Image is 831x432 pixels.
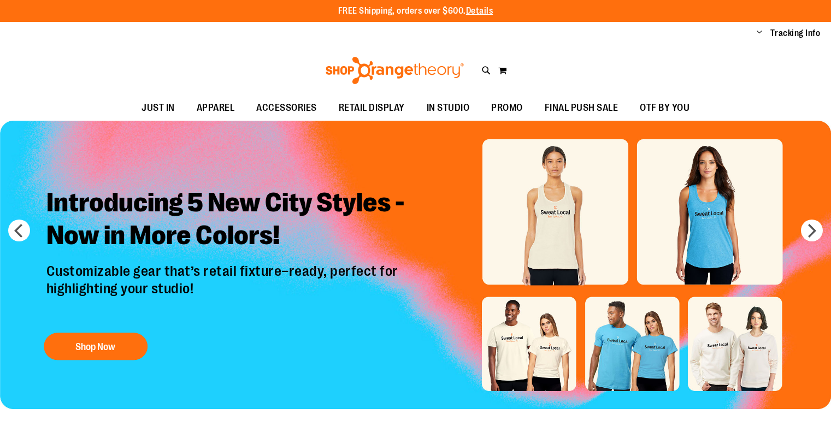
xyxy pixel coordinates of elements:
[245,96,328,121] a: ACCESSORIES
[480,96,534,121] a: PROMO
[427,96,470,120] span: IN STUDIO
[197,96,235,120] span: APPAREL
[466,6,493,16] a: Details
[131,96,186,121] a: JUST IN
[640,96,689,120] span: OTF BY YOU
[545,96,618,120] span: FINAL PUSH SALE
[256,96,317,120] span: ACCESSORIES
[44,333,148,360] button: Shop Now
[534,96,629,121] a: FINAL PUSH SALE
[186,96,246,121] a: APPAREL
[491,96,523,120] span: PROMO
[8,220,30,241] button: prev
[328,96,416,121] a: RETAIL DISPLAY
[757,28,762,39] button: Account menu
[416,96,481,121] a: IN STUDIO
[324,57,465,84] img: Shop Orangetheory
[629,96,700,121] a: OTF BY YOU
[770,27,821,39] a: Tracking Info
[338,5,493,17] p: FREE Shipping, orders over $600.
[339,96,405,120] span: RETAIL DISPLAY
[142,96,175,120] span: JUST IN
[38,263,453,322] p: Customizable gear that’s retail fixture–ready, perfect for highlighting your studio!
[801,220,823,241] button: next
[38,179,453,263] h2: Introducing 5 New City Styles - Now in More Colors!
